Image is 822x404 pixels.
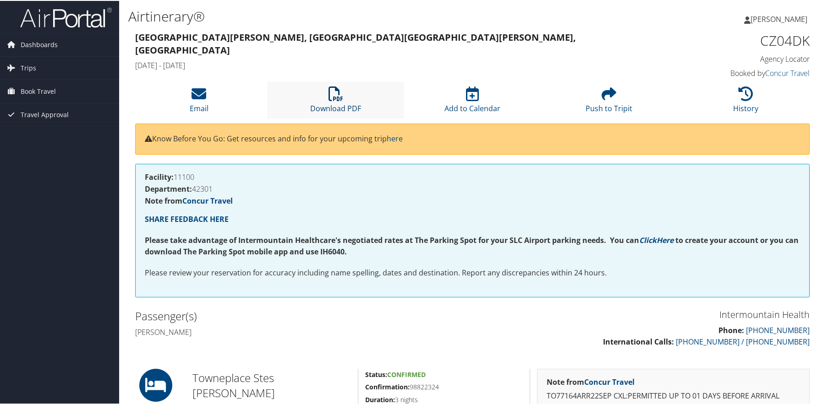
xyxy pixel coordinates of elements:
strong: Note from [145,195,233,205]
strong: Status: [365,369,387,378]
strong: Facility: [145,171,174,181]
strong: Phone: [718,324,744,334]
a: Concur Travel [584,376,635,386]
strong: Department: [145,183,192,193]
a: SHARE FEEDBACK HERE [145,213,229,223]
strong: Note from [547,376,635,386]
a: Add to Calendar [444,91,500,113]
p: Please review your reservation for accuracy including name spelling, dates and destination. Repor... [145,266,800,278]
a: Here [657,234,674,244]
a: Push to Tripit [586,91,632,113]
span: Book Travel [21,79,56,102]
h2: Towneplace Stes [PERSON_NAME] [192,369,351,400]
p: Know Before You Go: Get resources and info for your upcoming trip [145,132,800,144]
span: Travel Approval [21,102,69,125]
span: [PERSON_NAME] [751,13,807,23]
strong: Confirmation: [365,382,410,390]
h1: Airtinerary® [128,6,587,25]
h4: Agency Locator [652,53,810,63]
h4: Booked by [652,67,810,77]
h4: [PERSON_NAME] [135,326,466,336]
a: [PHONE_NUMBER] [746,324,810,334]
a: Download PDF [310,91,361,113]
h1: CZ04DK [652,30,810,49]
span: Confirmed [387,369,426,378]
strong: Please take advantage of Intermountain Healthcare's negotiated rates at The Parking Spot for your... [145,234,639,244]
a: Email [190,91,208,113]
h4: 11100 [145,172,800,180]
span: Trips [21,56,36,79]
h4: 42301 [145,184,800,192]
a: Concur Travel [182,195,233,205]
a: History [733,91,758,113]
a: [PHONE_NUMBER] / [PHONE_NUMBER] [676,336,810,346]
strong: [GEOGRAPHIC_DATA][PERSON_NAME], [GEOGRAPHIC_DATA] [GEOGRAPHIC_DATA][PERSON_NAME], [GEOGRAPHIC_DATA] [135,30,576,55]
strong: Duration: [365,394,395,403]
span: Dashboards [21,32,58,55]
h5: 3 nights [365,394,523,404]
a: [PERSON_NAME] [744,5,817,32]
h4: [DATE] - [DATE] [135,59,638,70]
a: Concur Travel [765,67,810,77]
strong: International Calls: [603,336,674,346]
a: here [387,133,403,143]
a: Click [639,234,657,244]
h5: 98822324 [365,382,523,391]
h2: Passenger(s) [135,307,466,323]
img: airportal-logo.png [20,6,112,27]
h3: Intermountain Health [479,307,810,320]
